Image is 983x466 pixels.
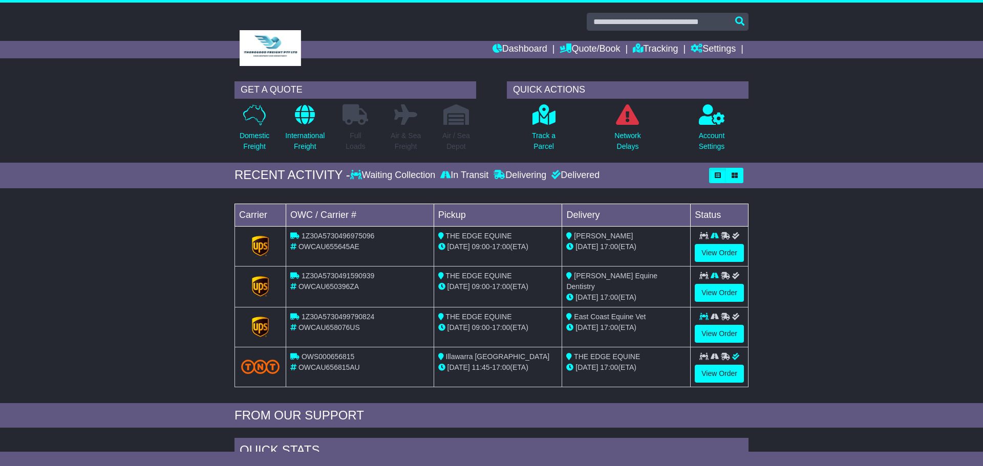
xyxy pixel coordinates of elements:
a: Dashboard [493,41,547,58]
div: Quick Stats [234,438,749,465]
div: - (ETA) [438,241,558,252]
span: 09:00 [472,242,490,251]
span: 17:00 [492,323,510,331]
div: (ETA) [566,292,686,303]
span: [PERSON_NAME] Equine Dentistry [566,272,657,291]
span: 17:00 [600,242,618,251]
img: GetCarrierServiceLogo [252,236,269,256]
span: [PERSON_NAME] [574,232,633,240]
img: TNT_Domestic.png [241,360,280,373]
td: Status [691,204,749,226]
div: Delivering [491,170,549,181]
span: OWS000656815 [302,352,355,361]
span: 17:00 [600,293,618,301]
p: Track a Parcel [532,130,555,152]
span: THE EDGE EQUINE [574,352,640,361]
a: AccountSettings [698,104,725,158]
td: OWC / Carrier # [286,204,434,226]
span: OWCAU655645AE [298,242,359,251]
a: Track aParcel [531,104,556,158]
span: THE EDGE EQUINE [445,232,511,240]
a: View Order [695,244,744,262]
div: GET A QUOTE [234,81,476,99]
span: THE EDGE EQUINE [445,272,511,280]
span: 17:00 [492,282,510,291]
img: GetCarrierServiceLogo [252,276,269,297]
span: 17:00 [600,363,618,371]
td: Carrier [235,204,286,226]
a: NetworkDelays [614,104,641,158]
span: 1Z30A5730491590939 [302,272,374,280]
a: Settings [691,41,736,58]
span: 09:00 [472,282,490,291]
span: Illawarra [GEOGRAPHIC_DATA] [446,352,550,361]
p: Account Settings [699,130,725,152]
span: [DATE] [575,363,598,371]
p: Domestic Freight [240,130,269,152]
a: DomesticFreight [239,104,270,158]
div: - (ETA) [438,281,558,292]
p: Air & Sea Freight [391,130,421,152]
p: Full Loads [343,130,368,152]
a: View Order [695,284,744,302]
span: [DATE] [447,323,470,331]
div: QUICK ACTIONS [507,81,749,99]
span: 09:00 [472,323,490,331]
span: [DATE] [447,363,470,371]
span: 11:45 [472,363,490,371]
a: Tracking [633,41,678,58]
span: 17:00 [492,363,510,371]
span: 1Z30A5730496975096 [302,232,374,240]
div: FROM OUR SUPPORT [234,408,749,423]
span: 17:00 [600,323,618,331]
span: East Coast Equine Vet [574,313,646,321]
div: Delivered [549,170,600,181]
span: OWCAU658076US [298,323,360,331]
div: - (ETA) [438,322,558,333]
span: OWCAU656815AU [298,363,360,371]
div: (ETA) [566,322,686,333]
span: [DATE] [447,282,470,291]
span: [DATE] [575,323,598,331]
a: View Order [695,325,744,343]
div: (ETA) [566,362,686,373]
span: OWCAU650396ZA [298,282,359,291]
div: - (ETA) [438,362,558,373]
div: (ETA) [566,241,686,252]
a: View Order [695,365,744,383]
span: 17:00 [492,242,510,251]
div: In Transit [438,170,491,181]
div: Waiting Collection [350,170,438,181]
span: [DATE] [575,242,598,251]
div: RECENT ACTIVITY - [234,168,350,183]
span: THE EDGE EQUINE [445,313,511,321]
span: [DATE] [447,242,470,251]
p: Network Delays [614,130,640,152]
a: Quote/Book [560,41,620,58]
td: Pickup [434,204,562,226]
p: International Freight [285,130,325,152]
td: Delivery [562,204,691,226]
img: GetCarrierServiceLogo [252,317,269,337]
span: 1Z30A5730499790824 [302,313,374,321]
span: [DATE] [575,293,598,301]
p: Air / Sea Depot [442,130,470,152]
a: InternationalFreight [285,104,325,158]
